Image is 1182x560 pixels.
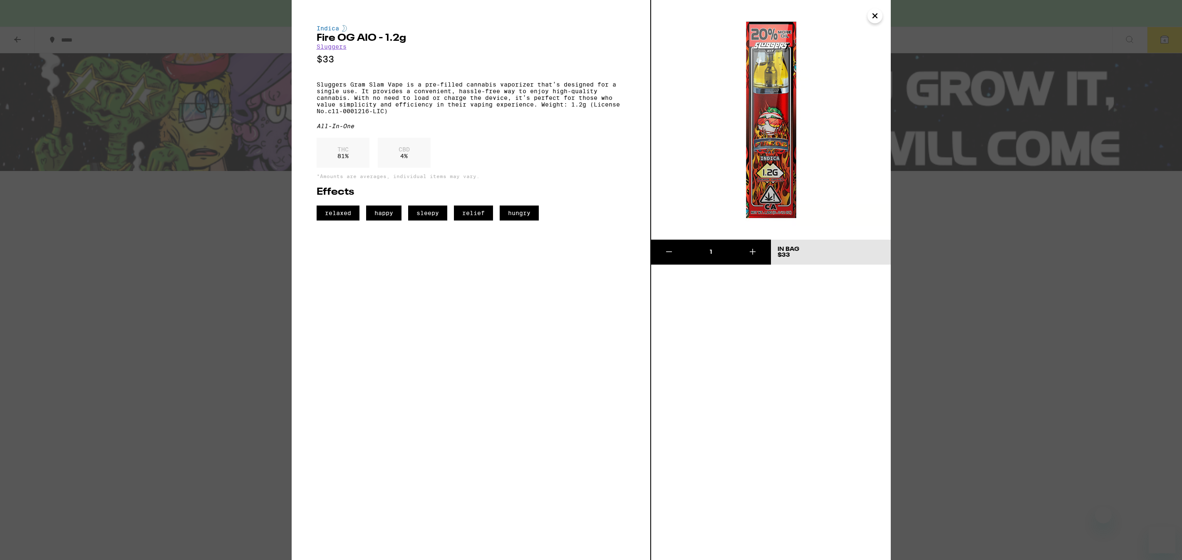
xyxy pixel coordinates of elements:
div: Indica [317,25,625,32]
iframe: Button to launch messaging window [1149,527,1175,553]
p: Sluggers Gram Slam Vape is a pre-filled cannabis vaporizer that’s designed for a single use. It p... [317,81,625,114]
p: $33 [317,54,625,64]
span: happy [366,206,401,221]
div: All-In-One [317,123,625,129]
div: 4 % [378,138,431,168]
iframe: Close message [1095,507,1112,523]
div: 81 % [317,138,369,168]
p: THC [337,146,349,153]
div: In Bag [778,246,799,252]
img: indicaColor.svg [342,25,347,32]
a: Sluggers [317,43,347,50]
span: relief [454,206,493,221]
button: Close [867,8,882,23]
p: *Amounts are averages, individual items may vary. [317,173,625,179]
h2: Effects [317,187,625,197]
span: $33 [778,252,790,258]
span: relaxed [317,206,359,221]
p: CBD [399,146,410,153]
span: sleepy [408,206,447,221]
h2: Fire OG AIO - 1.2g [317,33,625,43]
span: hungry [500,206,539,221]
button: In Bag$33 [771,240,891,265]
div: 1 [687,248,735,256]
